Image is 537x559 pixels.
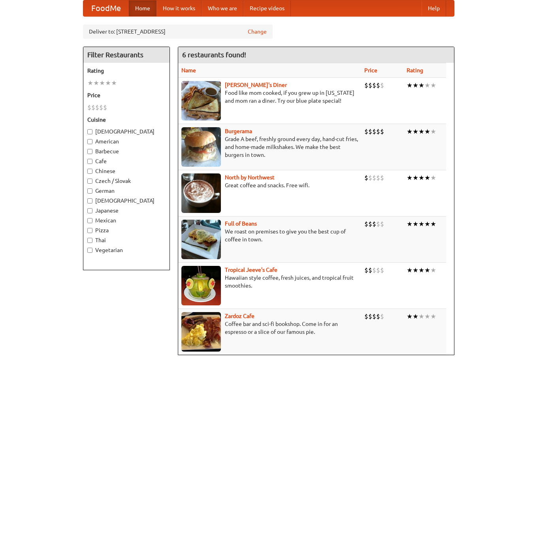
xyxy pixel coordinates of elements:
[181,220,221,259] img: beans.jpg
[368,266,372,275] li: $
[372,81,376,90] li: $
[181,81,221,120] img: sallys.jpg
[424,220,430,228] li: ★
[87,216,166,224] label: Mexican
[83,24,273,39] div: Deliver to: [STREET_ADDRESS]
[407,173,413,182] li: ★
[87,157,166,165] label: Cafe
[430,266,436,275] li: ★
[376,81,380,90] li: $
[225,128,252,134] b: Burgerama
[87,218,92,223] input: Mexican
[407,81,413,90] li: ★
[407,127,413,136] li: ★
[182,51,246,58] ng-pluralize: 6 restaurants found!
[376,127,380,136] li: $
[181,181,358,189] p: Great coffee and snacks. Free wifi.
[87,116,166,124] h5: Cuisine
[430,312,436,321] li: ★
[87,198,92,203] input: [DEMOGRAPHIC_DATA]
[87,169,92,174] input: Chinese
[83,0,129,16] a: FoodMe
[91,103,95,112] li: $
[181,127,221,167] img: burgerama.jpg
[380,173,384,182] li: $
[368,173,372,182] li: $
[129,0,156,16] a: Home
[87,129,92,134] input: [DEMOGRAPHIC_DATA]
[380,312,384,321] li: $
[87,207,166,215] label: Japanese
[87,208,92,213] input: Japanese
[181,89,358,105] p: Food like mom cooked, if you grew up in [US_STATE] and mom ran a diner. Try our blue plate special!
[87,187,166,195] label: German
[424,266,430,275] li: ★
[413,127,418,136] li: ★
[368,312,372,321] li: $
[181,67,196,73] a: Name
[181,320,358,336] p: Coffee bar and sci-fi bookshop. Come in for an espresso or a slice of our famous pie.
[95,103,99,112] li: $
[87,238,92,243] input: Thai
[430,173,436,182] li: ★
[156,0,202,16] a: How it works
[424,312,430,321] li: ★
[93,79,99,87] li: ★
[87,167,166,175] label: Chinese
[248,28,267,36] a: Change
[430,127,436,136] li: ★
[413,220,418,228] li: ★
[87,159,92,164] input: Cafe
[380,127,384,136] li: $
[87,248,92,253] input: Vegetarian
[181,266,221,305] img: jeeves.jpg
[364,81,368,90] li: $
[413,312,418,321] li: ★
[87,79,93,87] li: ★
[87,149,92,154] input: Barbecue
[87,147,166,155] label: Barbecue
[422,0,446,16] a: Help
[364,312,368,321] li: $
[376,173,380,182] li: $
[87,236,166,244] label: Thai
[87,197,166,205] label: [DEMOGRAPHIC_DATA]
[364,266,368,275] li: $
[380,81,384,90] li: $
[368,81,372,90] li: $
[243,0,291,16] a: Recipe videos
[424,173,430,182] li: ★
[430,81,436,90] li: ★
[181,312,221,352] img: zardoz.jpg
[418,312,424,321] li: ★
[413,266,418,275] li: ★
[83,47,170,63] h4: Filter Restaurants
[87,67,166,75] h5: Rating
[87,139,92,144] input: American
[372,220,376,228] li: $
[407,220,413,228] li: ★
[87,103,91,112] li: $
[418,173,424,182] li: ★
[407,312,413,321] li: ★
[372,266,376,275] li: $
[430,220,436,228] li: ★
[364,220,368,228] li: $
[87,177,166,185] label: Czech / Slovak
[376,312,380,321] li: $
[181,274,358,290] p: Hawaiian style coffee, fresh juices, and tropical fruit smoothies.
[105,79,111,87] li: ★
[225,174,275,181] a: North by Northwest
[225,82,287,88] a: [PERSON_NAME]'s Diner
[181,173,221,213] img: north.jpg
[364,127,368,136] li: $
[225,220,257,227] a: Full of Beans
[87,228,92,233] input: Pizza
[418,266,424,275] li: ★
[364,173,368,182] li: $
[368,220,372,228] li: $
[87,188,92,194] input: German
[111,79,117,87] li: ★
